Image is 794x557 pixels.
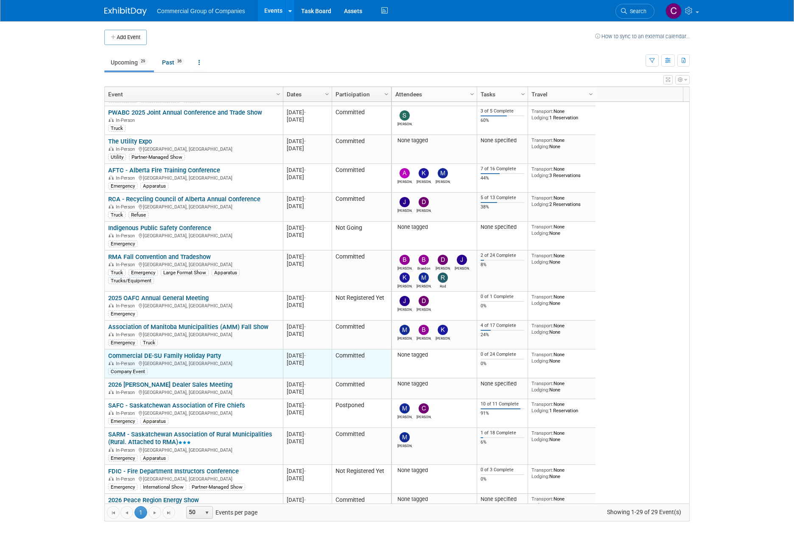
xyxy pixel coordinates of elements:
[481,401,525,407] div: 10 of 11 Complete
[531,323,593,335] div: None None
[140,418,168,425] div: Apparatus
[304,468,306,474] span: -
[417,178,431,184] div: Kelly Mayhew
[400,110,410,121] img: Suzanne LaFrance
[397,121,412,126] div: Suzanne LaFrance
[108,352,221,360] a: Commercial DE-SU Family Holiday Party
[397,265,412,270] div: Brennan Kapler
[531,408,549,414] span: Lodging:
[520,91,526,98] span: Column Settings
[109,447,114,452] img: In-Person Event
[108,195,260,203] a: RCA - Recycling Council of Alberta Annual Conference
[109,361,114,365] img: In-Person Event
[287,381,328,388] div: [DATE]
[481,224,525,231] div: None specified
[531,387,549,393] span: Lodging:
[104,30,147,45] button: Add Event
[108,388,279,396] div: [GEOGRAPHIC_DATA], [GEOGRAPHIC_DATA]
[531,436,549,442] span: Lodging:
[108,446,279,453] div: [GEOGRAPHIC_DATA], [GEOGRAPHIC_DATA]
[417,265,431,270] div: Braedon Humphrey
[395,224,474,231] div: None tagged
[116,146,137,152] span: In-Person
[304,497,306,503] span: -
[531,358,549,364] span: Lodging:
[140,339,158,346] div: Truck
[627,8,646,14] span: Search
[481,332,525,338] div: 24%
[587,91,594,98] span: Column Settings
[417,283,431,288] div: Mike Feduniw
[531,87,590,101] a: Travel
[189,484,245,490] div: Partner-Managed Show
[116,411,137,416] span: In-Person
[287,323,328,330] div: [DATE]
[531,137,593,149] div: None None
[481,166,525,172] div: 7 of 16 Complete
[481,118,525,124] div: 60%
[438,325,448,335] img: Kris Kaminski
[287,430,328,438] div: [DATE]
[531,329,549,335] span: Lodging:
[287,116,328,123] div: [DATE]
[140,484,186,490] div: International Show
[120,506,133,519] a: Go to the previous page
[481,108,525,114] div: 3 of 5 Complete
[287,195,328,203] div: [DATE]
[531,401,593,414] div: None 1 Reservation
[531,195,593,207] div: None 2 Reservations
[531,380,593,393] div: None None
[332,292,391,321] td: Not Registered Yet
[531,253,593,265] div: None None
[108,294,209,302] a: 2025 OAFC Annual General Meeting
[531,224,593,236] div: None None
[104,54,154,70] a: Upcoming29
[417,335,431,340] div: Braden Coran
[400,168,410,178] img: Adam Dingman
[395,380,474,387] div: None tagged
[335,87,386,101] a: Participation
[287,253,328,260] div: [DATE]
[108,109,262,116] a: PWABC 2025 Joint Annual Conference and Trade Show
[108,496,199,504] a: 2026 Peace Region Energy Show
[469,91,475,98] span: Column Settings
[287,224,328,231] div: [DATE]
[108,430,272,446] a: SARM - Saskatchewan Association of Rural Municipalities (Rural. Attached to RMA)
[438,168,448,178] img: Mike Feduniw
[116,204,137,210] span: In-Person
[108,203,279,210] div: [GEOGRAPHIC_DATA], [GEOGRAPHIC_DATA]
[108,467,239,475] a: FDIC - Fire Department Instructors Conference
[108,381,232,388] a: 2026 [PERSON_NAME] Dealer Sales Meeting
[157,8,245,14] span: Commercial Group of Companies
[116,262,137,267] span: In-Person
[419,296,429,306] img: Derek MacDonald
[397,414,412,419] div: Mitch Mesenchuk
[400,273,410,283] img: Kelly Mayhew
[468,87,477,100] a: Column Settings
[108,484,137,490] div: Emergency
[531,467,554,473] span: Transport:
[108,253,211,261] a: RMA Fall Convention and Tradeshow
[275,91,282,98] span: Column Settings
[108,211,126,218] div: Truck
[395,467,474,474] div: None tagged
[123,509,130,516] span: Go to the previous page
[304,431,306,437] span: -
[481,323,525,329] div: 4 of 17 Complete
[457,255,467,265] img: Jason Fast
[531,143,549,149] span: Lodging:
[397,442,412,448] div: Mitch Mesenchuk
[615,4,654,19] a: Search
[419,273,429,283] img: Mike Feduniw
[419,255,429,265] img: Braedon Humphrey
[531,172,549,178] span: Lodging:
[481,204,525,210] div: 38%
[400,325,410,335] img: Mitch Mesenchuk
[400,403,410,414] img: Mitch Mesenchuk
[323,87,332,100] a: Column Settings
[417,414,431,419] div: Cole Mattern
[400,197,410,207] img: Jason Fast
[481,303,525,309] div: 0%
[287,301,328,309] div: [DATE]
[304,138,306,144] span: -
